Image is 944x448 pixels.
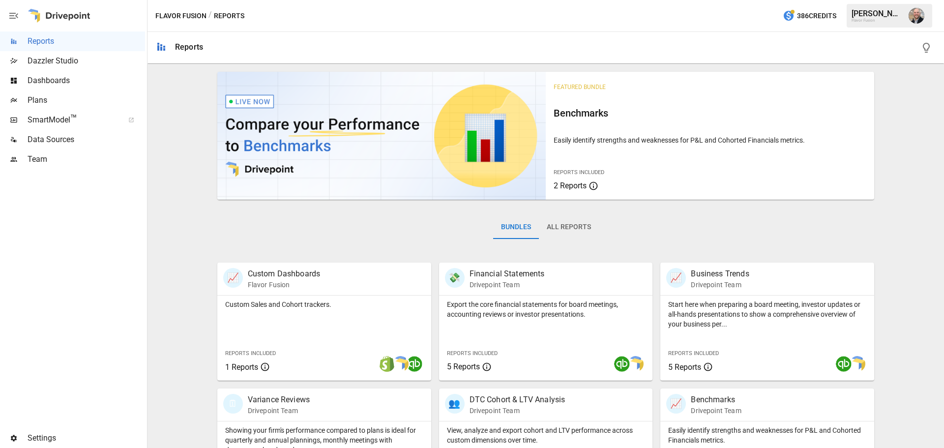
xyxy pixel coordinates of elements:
[28,432,145,444] span: Settings
[223,394,243,414] div: 🗓
[379,356,395,372] img: shopify
[628,356,644,372] img: smart model
[554,169,604,176] span: Reports Included
[445,268,465,288] div: 💸
[668,350,719,357] span: Reports Included
[225,362,258,372] span: 1 Reports
[539,215,599,239] button: All Reports
[668,362,701,372] span: 5 Reports
[248,280,321,290] p: Flavor Fusion
[797,10,836,22] span: 386 Credits
[470,280,545,290] p: Drivepoint Team
[248,406,310,416] p: Drivepoint Team
[691,394,741,406] p: Benchmarks
[155,10,206,22] button: Flavor Fusion
[208,10,212,22] div: /
[447,299,645,319] p: Export the core financial statements for board meetings, accounting reviews or investor presentat...
[691,280,749,290] p: Drivepoint Team
[554,135,866,145] p: Easily identify strengths and weaknesses for P&L and Cohorted Financials metrics.
[28,75,145,87] span: Dashboards
[447,425,645,445] p: View, analyze and export cohort and LTV performance across custom dimensions over time.
[447,350,498,357] span: Reports Included
[28,55,145,67] span: Dazzler Studio
[470,406,565,416] p: Drivepoint Team
[470,268,545,280] p: Financial Statements
[691,268,749,280] p: Business Trends
[554,105,866,121] h6: Benchmarks
[217,72,546,200] img: video thumbnail
[666,268,686,288] div: 📈
[852,9,903,18] div: [PERSON_NAME]
[470,394,565,406] p: DTC Cohort & LTV Analysis
[223,268,243,288] div: 📈
[668,299,866,329] p: Start here when preparing a board meeting, investor updates or all-hands presentations to show a ...
[175,42,203,52] div: Reports
[852,18,903,23] div: Flavor Fusion
[836,356,852,372] img: quickbooks
[70,113,77,125] span: ™
[493,215,539,239] button: Bundles
[447,362,480,371] span: 5 Reports
[903,2,930,30] button: Dustin Jacobson
[28,114,118,126] span: SmartModel
[28,35,145,47] span: Reports
[28,94,145,106] span: Plans
[691,406,741,416] p: Drivepoint Team
[554,181,587,190] span: 2 Reports
[666,394,686,414] div: 📈
[248,394,310,406] p: Variance Reviews
[28,134,145,146] span: Data Sources
[614,356,630,372] img: quickbooks
[28,153,145,165] span: Team
[668,425,866,445] p: Easily identify strengths and weaknesses for P&L and Cohorted Financials metrics.
[445,394,465,414] div: 👥
[909,8,924,24] img: Dustin Jacobson
[225,350,276,357] span: Reports Included
[850,356,865,372] img: smart model
[225,299,423,309] p: Custom Sales and Cohort trackers.
[393,356,409,372] img: smart model
[248,268,321,280] p: Custom Dashboards
[554,84,606,90] span: Featured Bundle
[407,356,422,372] img: quickbooks
[779,7,840,25] button: 386Credits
